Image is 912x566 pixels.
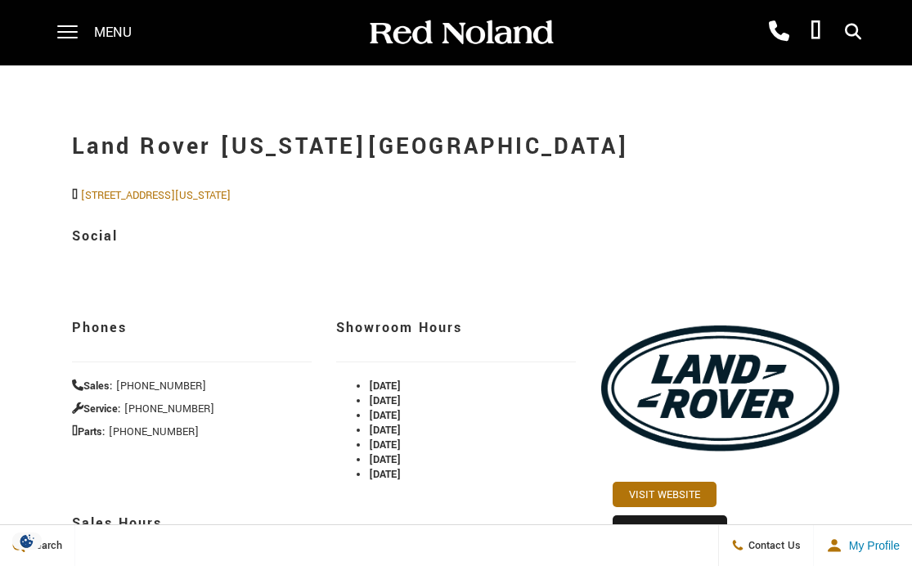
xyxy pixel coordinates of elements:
[369,467,401,482] strong: [DATE]
[72,115,841,180] h1: Land Rover [US_STATE][GEOGRAPHIC_DATA]
[369,423,401,438] strong: [DATE]
[124,402,214,416] span: [PHONE_NUMBER]
[72,379,113,393] strong: Sales:
[600,294,840,482] img: Land Rover Colorado Springs
[369,393,401,408] strong: [DATE]
[72,402,121,416] strong: Service:
[81,188,231,203] a: [STREET_ADDRESS][US_STATE]
[842,539,900,552] span: My Profile
[369,408,401,423] strong: [DATE]
[369,452,401,467] strong: [DATE]
[336,311,576,345] h3: Showroom Hours
[366,19,555,47] img: Red Noland Auto Group
[369,379,401,393] strong: [DATE]
[8,532,46,550] section: Click to Open Cookie Consent Modal
[613,482,717,507] a: Visit Website
[744,538,801,553] span: Contact Us
[72,424,106,439] strong: Parts:
[72,219,841,254] h3: Social
[109,424,199,439] span: [PHONE_NUMBER]
[369,438,401,452] strong: [DATE]
[116,379,206,393] span: [PHONE_NUMBER]
[814,525,912,566] button: Open user profile menu
[8,532,46,550] img: Opt-Out Icon
[613,515,727,541] a: New Inventory
[72,506,577,541] h3: Sales Hours
[72,311,312,345] h3: Phones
